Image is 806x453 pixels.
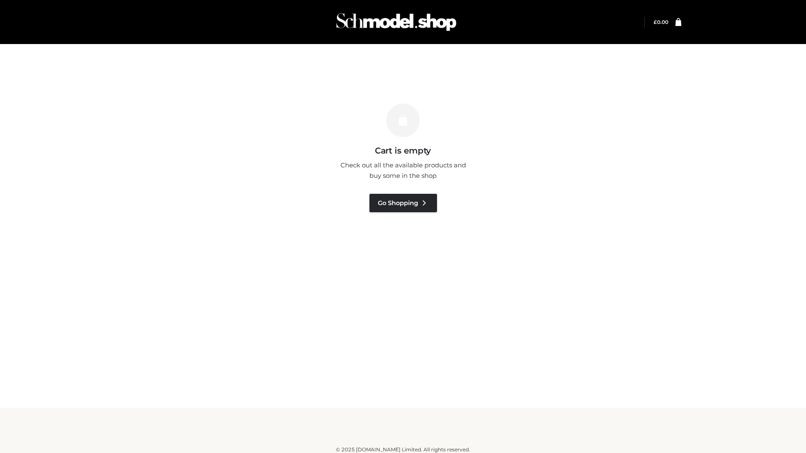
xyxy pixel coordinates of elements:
[144,146,662,156] h3: Cart is empty
[333,5,459,39] img: Schmodel Admin 964
[336,160,470,181] p: Check out all the available products and buy some in the shop
[654,19,657,25] span: £
[654,19,668,25] a: £0.00
[654,19,668,25] bdi: 0.00
[369,194,437,212] a: Go Shopping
